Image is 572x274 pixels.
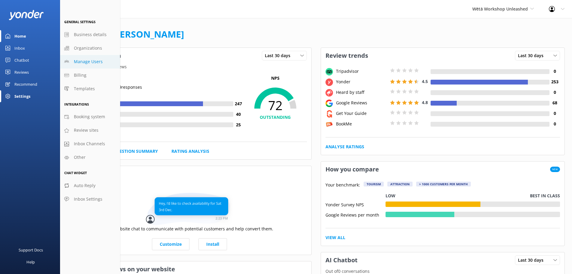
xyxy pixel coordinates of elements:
[549,89,560,96] h4: 0
[74,58,103,65] span: Manage Users
[334,110,389,117] div: Get Your Guide
[152,238,189,250] a: Customize
[472,6,528,12] span: Wētā Workshop Unleashed
[60,82,120,96] a: Templates
[14,42,25,54] div: Inbox
[68,63,311,70] p: From all sources of reviews
[74,140,105,147] span: Inbox Channels
[72,75,244,82] h5: Rating
[321,252,362,268] h3: AI Chatbot
[334,89,389,96] div: Heard by staff
[549,121,560,127] h4: 0
[74,113,105,120] span: Booking system
[146,193,233,226] img: conversation...
[325,182,360,189] p: Your benchmark:
[64,171,87,175] span: Chat Widget
[26,256,35,268] div: Help
[113,148,158,155] a: Question Summary
[325,202,386,207] div: Yonder Survey NPS
[74,45,102,51] span: Organizations
[60,179,120,192] a: Auto Reply
[387,182,413,186] div: Attraction
[422,100,428,105] span: 4.8
[321,162,383,177] h3: How you compare
[74,196,102,202] span: Inbox Settings
[14,66,29,78] div: Reviews
[530,192,560,199] p: Best in class
[334,68,389,75] div: Tripadvisor
[171,148,209,155] a: Rating Analysis
[416,182,471,186] div: > 1000 customers per month
[60,137,120,151] a: Inbox Channels
[74,31,107,38] span: Business details
[334,79,389,85] div: Yonder
[74,154,86,161] span: Other
[60,192,120,206] a: Inbox Settings
[233,100,244,107] h4: 247
[60,110,120,124] a: Booking system
[386,192,395,199] p: Low
[60,151,120,164] a: Other
[64,20,95,24] span: General Settings
[334,100,389,106] div: Google Reviews
[325,234,345,241] a: View All
[198,238,227,250] a: Install
[111,28,184,40] a: [PERSON_NAME]
[244,114,307,121] h4: OUTSTANDING
[14,54,29,66] div: Chatbot
[549,68,560,75] h4: 0
[74,85,95,92] span: Templates
[334,121,389,127] div: BookMe
[106,226,273,232] p: Use website chat to communicate with potential customers and help convert them.
[60,55,120,69] a: Manage Users
[67,27,184,42] h1: Welcome,
[74,72,86,79] span: Billing
[74,127,98,134] span: Review sites
[233,111,244,118] h4: 40
[321,48,373,63] h3: Review trends
[68,182,311,188] p: In the last 30 days
[9,10,44,20] img: yonder-white-logo.png
[74,182,95,189] span: Auto Reply
[68,166,311,182] h3: Website Chat
[325,143,364,150] a: Analyse Ratings
[518,257,547,263] span: Last 30 days
[14,30,26,42] div: Home
[265,52,294,59] span: Last 30 days
[112,84,142,91] p: | 309 responses
[325,212,386,217] div: Google Reviews per month
[14,90,30,102] div: Settings
[60,28,120,42] a: Business details
[14,78,37,90] div: Recommend
[364,182,384,186] div: Tourism
[549,110,560,117] h4: 0
[60,124,120,137] a: Review sites
[549,79,560,85] h4: 253
[244,98,307,113] span: 72
[233,122,244,128] h4: 25
[244,75,307,82] p: NPS
[422,79,428,84] span: 4.5
[60,42,120,55] a: Organizations
[60,69,120,82] a: Billing
[19,244,43,256] div: Support Docs
[550,167,560,172] span: New
[64,102,89,106] span: Integrations
[549,100,560,106] h4: 68
[518,52,547,59] span: Last 30 days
